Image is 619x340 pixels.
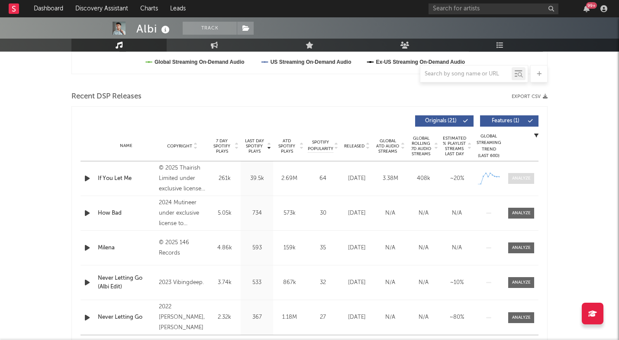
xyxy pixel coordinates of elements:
[409,136,433,157] span: Global Rolling 7D Audio Streams
[275,138,298,154] span: ATD Spotify Plays
[210,313,239,322] div: 2.32k
[476,133,502,159] div: Global Streaming Trend (Last 60D)
[167,144,192,149] span: Copyright
[421,118,461,124] span: Originals ( 21 )
[442,313,471,322] div: ~ 80 %
[243,174,271,183] div: 39.5k
[376,209,405,218] div: N/A
[159,278,206,288] div: 2023 Vibingdeep.
[136,22,172,36] div: Albi
[308,278,338,287] div: 32
[275,209,303,218] div: 573k
[376,138,400,154] span: Global ATD Audio Streams
[308,139,333,152] span: Spotify Popularity
[243,244,271,252] div: 593
[308,244,338,252] div: 35
[271,59,351,65] text: US Streaming On-Demand Audio
[429,3,558,14] input: Search for artists
[342,278,371,287] div: [DATE]
[98,313,155,322] a: Never Letting Go
[210,138,233,154] span: 7 Day Spotify Plays
[512,94,548,99] button: Export CSV
[98,244,155,252] a: Milena
[420,71,512,78] input: Search by song name or URL
[342,244,371,252] div: [DATE]
[275,278,303,287] div: 867k
[442,244,471,252] div: N/A
[183,22,237,35] button: Track
[409,278,438,287] div: N/A
[376,59,465,65] text: Ex-US Streaming On-Demand Audio
[308,174,338,183] div: 64
[442,136,466,157] span: Estimated % Playlist Streams Last Day
[442,209,471,218] div: N/A
[243,209,271,218] div: 734
[275,174,303,183] div: 2.69M
[210,209,239,218] div: 5.05k
[480,115,538,127] button: Features(1)
[159,302,206,333] div: 2022 [PERSON_NAME], [PERSON_NAME]
[308,313,338,322] div: 27
[442,278,471,287] div: ~ 10 %
[159,163,206,194] div: © 2025 Thairish Limited under exclusive license to Disorder Records/UMG Recordings, Inc. A Capito...
[342,174,371,183] div: [DATE]
[415,115,474,127] button: Originals(21)
[308,209,338,218] div: 30
[409,313,438,322] div: N/A
[275,313,303,322] div: 1.18M
[376,244,405,252] div: N/A
[210,244,239,252] div: 4.86k
[409,174,438,183] div: 408k
[98,274,155,291] a: Never Letting Go (Albi Edit)
[486,118,526,124] span: Features ( 1 )
[210,174,239,183] div: 261k
[584,5,590,12] button: 99+
[342,209,371,218] div: [DATE]
[98,143,155,149] div: Name
[159,198,206,229] div: 2024 Mutineer under exclusive license to Guesstimate
[342,313,371,322] div: [DATE]
[155,59,245,65] text: Global Streaming On-Demand Audio
[98,174,155,183] a: If You Let Me
[376,313,405,322] div: N/A
[376,174,405,183] div: 3.38M
[159,238,206,258] div: © 2025 146 Records
[210,278,239,287] div: 3.74k
[376,278,405,287] div: N/A
[98,209,155,218] a: How Bad
[586,2,597,9] div: 99 +
[409,244,438,252] div: N/A
[71,92,142,102] span: Recent DSP Releases
[409,209,438,218] div: N/A
[275,244,303,252] div: 159k
[243,278,271,287] div: 533
[243,313,271,322] div: 367
[344,144,364,149] span: Released
[243,138,266,154] span: Last Day Spotify Plays
[442,174,471,183] div: ~ 20 %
